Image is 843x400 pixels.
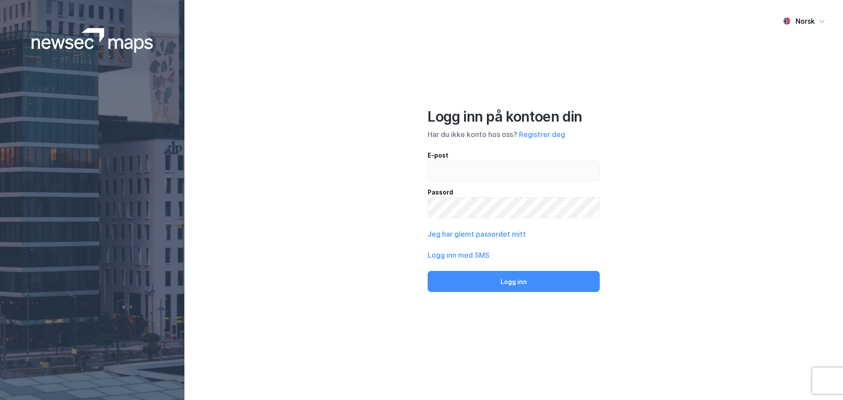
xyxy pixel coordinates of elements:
div: Passord [428,187,600,198]
button: Logg inn med SMS [428,250,490,260]
button: Logg inn [428,271,600,292]
button: Jeg har glemt passordet mitt [428,229,526,239]
button: Registrer deg [519,129,565,140]
div: Norsk [796,16,815,26]
img: logoWhite.bf58a803f64e89776f2b079ca2356427.svg [32,28,153,53]
div: Har du ikke konto hos oss? [428,129,600,140]
div: E-post [428,150,600,161]
div: Logg inn på kontoen din [428,108,600,126]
